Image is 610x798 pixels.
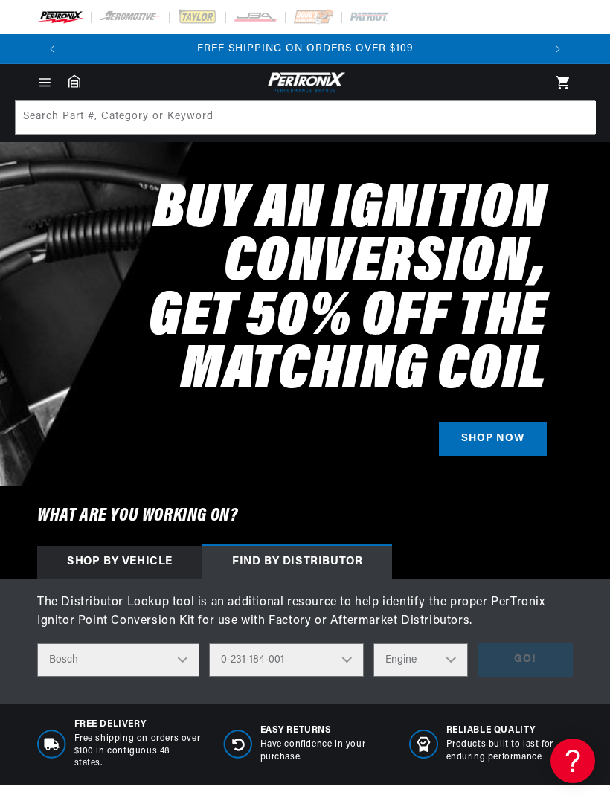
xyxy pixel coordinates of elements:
[74,718,202,731] span: Free Delivery
[264,70,346,94] img: Pertronix
[197,43,414,54] span: FREE SHIPPING ON ORDERS OVER $109
[74,733,202,770] p: Free shipping on orders over $100 in contiguous 48 states.
[37,34,67,64] button: Translation missing: en.sections.announcements.previous_announcement
[260,724,388,737] span: Easy Returns
[446,724,574,737] span: RELIABLE QUALITY
[67,41,543,57] div: 3 of 3
[37,546,202,579] div: Shop by vehicle
[543,34,573,64] button: Translation missing: en.sections.announcements.next_announcement
[446,739,574,764] p: Products built to last for enduring performance
[439,422,547,456] a: SHOP NOW
[562,101,594,134] button: Search Part #, Category or Keyword
[68,74,80,88] a: Garage: 0 item(s)
[67,41,543,57] div: Announcement
[260,739,388,764] p: Have confidence in your purchase.
[37,184,547,399] h2: Buy an Ignition Conversion, Get 50% off the Matching Coil
[28,74,61,91] summary: Menu
[202,546,392,579] div: Find by Distributor
[37,593,573,631] div: The Distributor Lookup tool is an additional resource to help identify the proper PerTronix Ignit...
[16,101,596,134] input: Search Part #, Category or Keyword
